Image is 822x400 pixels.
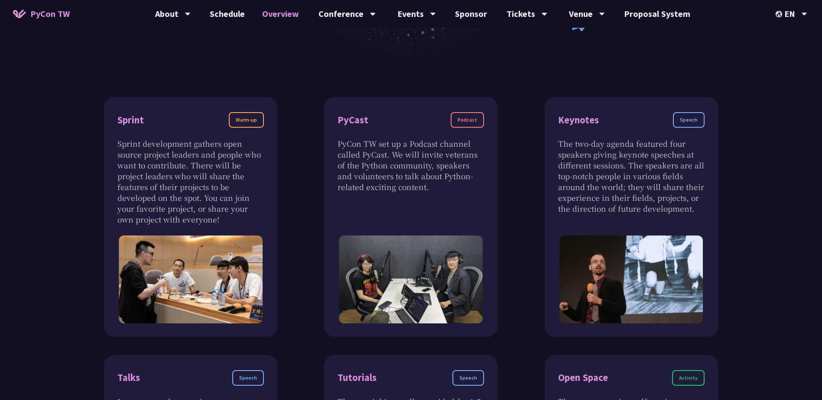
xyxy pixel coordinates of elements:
[4,3,78,25] a: PyCon TW
[117,138,264,225] p: Sprint development gathers open source project leaders and people who want to contribute. There w...
[117,370,140,385] div: Talks
[338,138,484,192] p: PyCon TW set up a Podcast channel called PyCast. We will invite veterans of the Python community,...
[452,370,484,386] div: Speech
[673,112,705,128] div: Speech
[13,10,26,18] img: Home icon of PyCon TW 2025
[30,7,70,20] span: PyCon TW
[558,370,608,385] div: Open Space
[558,113,599,128] div: Keynotes
[338,113,368,128] div: PyCast
[229,112,264,128] div: Warm-up
[119,235,263,323] img: Sprint
[338,370,377,385] div: Tutorials
[776,11,784,17] img: Locale Icon
[117,113,144,128] div: Sprint
[558,138,705,214] p: The two-day agenda featured four speakers giving keynote speeches at different sessions. The spea...
[451,112,484,128] div: Podcast
[559,235,703,323] img: Keynote
[339,235,483,323] img: PyCast
[672,370,705,386] div: Activity
[232,370,264,386] div: Speech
